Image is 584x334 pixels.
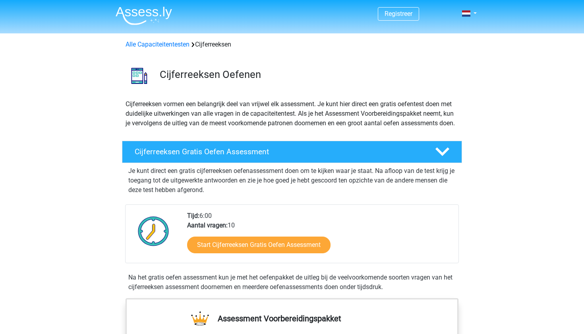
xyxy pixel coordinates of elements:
img: Assessly [116,6,172,25]
a: Alle Capaciteitentesten [126,41,190,48]
b: Tijd: [187,212,199,219]
p: Je kunt direct een gratis cijferreeksen oefenassessment doen om te kijken waar je staat. Na afloo... [128,166,456,195]
div: Na het gratis oefen assessment kun je met het oefenpakket de uitleg bij de veelvoorkomende soorte... [125,273,459,292]
a: Cijferreeksen Gratis Oefen Assessment [119,141,465,163]
div: Cijferreeksen [122,40,462,49]
h3: Cijferreeksen Oefenen [160,68,456,81]
div: 6:00 10 [181,211,458,263]
h4: Cijferreeksen Gratis Oefen Assessment [135,147,422,156]
a: Start Cijferreeksen Gratis Oefen Assessment [187,237,331,253]
p: Cijferreeksen vormen een belangrijk deel van vrijwel elk assessment. Je kunt hier direct een grat... [126,99,458,128]
a: Registreer [385,10,412,17]
b: Aantal vragen: [187,221,228,229]
img: cijferreeksen [122,59,156,93]
img: Klok [133,211,174,251]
